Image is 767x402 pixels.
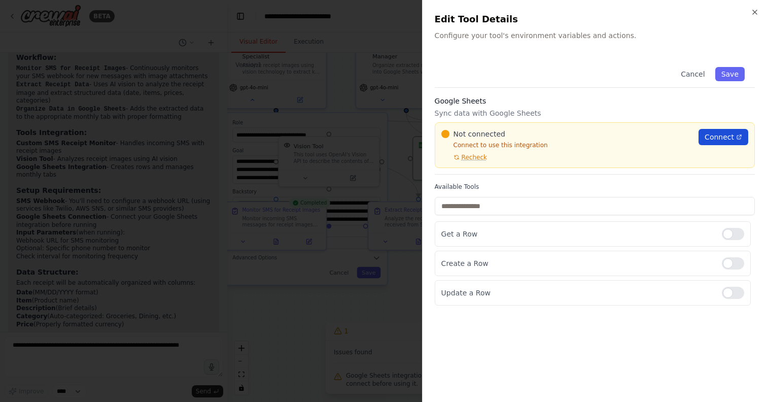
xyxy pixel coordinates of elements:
label: Available Tools [435,183,755,191]
p: Connect to use this integration [441,141,693,149]
p: Get a Row [441,229,714,239]
p: Create a Row [441,258,714,269]
button: Recheck [441,153,487,161]
h2: Edit Tool Details [435,12,755,26]
p: Sync data with Google Sheets [435,108,755,118]
span: Not connected [454,129,505,139]
span: Connect [705,132,734,142]
button: Cancel [675,67,711,81]
h3: Google Sheets [435,96,755,106]
p: Configure your tool's environment variables and actions. [435,30,755,41]
span: Recheck [462,153,487,161]
p: Update a Row [441,288,714,298]
a: Connect [699,129,748,145]
button: Save [715,67,745,81]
